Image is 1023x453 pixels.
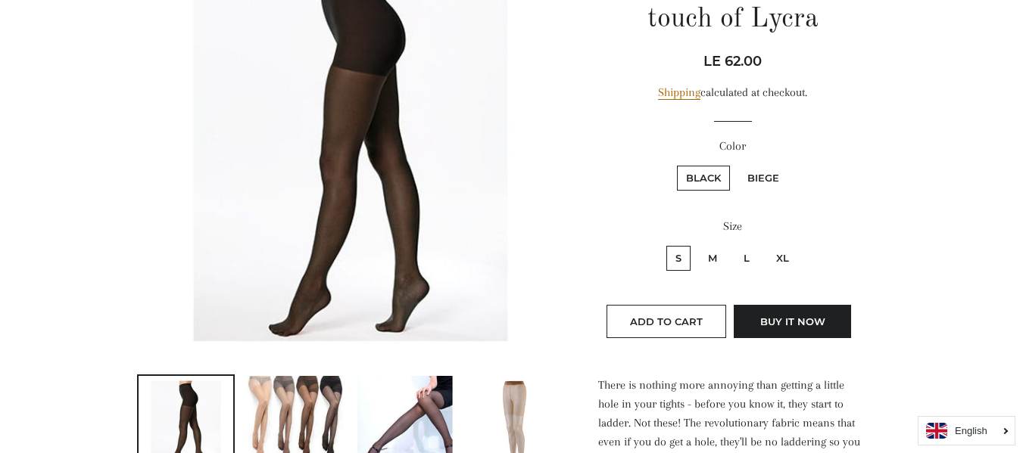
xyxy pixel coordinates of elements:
[703,53,762,70] span: LE 62.00
[666,246,691,271] label: S
[630,315,703,327] span: Add to Cart
[677,166,730,191] label: Black
[598,83,867,102] div: calculated at checkout.
[598,217,867,236] label: Size
[738,166,788,191] label: Biege
[767,246,798,271] label: XL
[735,246,759,271] label: L
[598,137,867,156] label: Color
[658,85,700,100] a: Shipping
[734,305,851,338] button: Buy it now
[955,426,987,436] i: English
[699,246,726,271] label: M
[607,305,726,338] button: Add to Cart
[926,423,1007,439] a: English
